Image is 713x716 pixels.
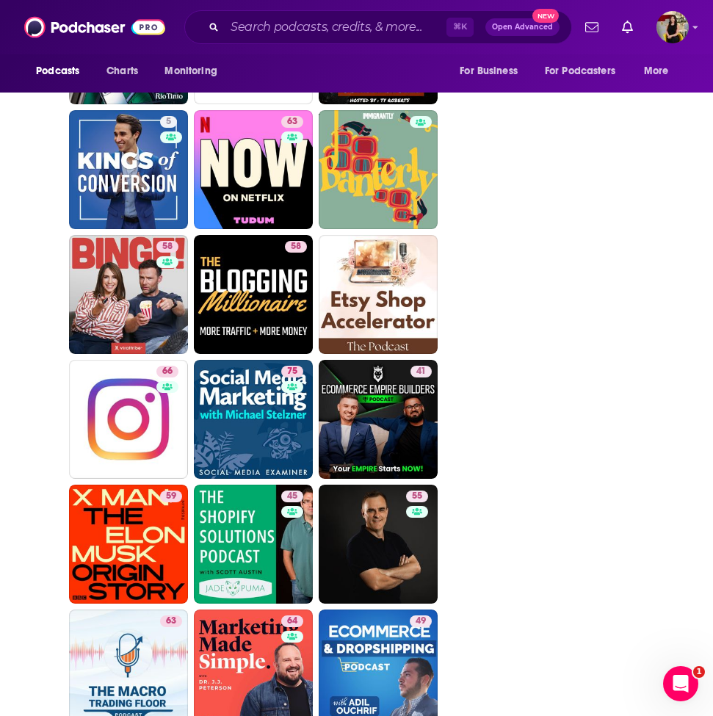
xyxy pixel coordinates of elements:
a: Charts [97,57,147,85]
span: 55 [412,489,422,504]
a: 58 [285,241,307,253]
button: open menu [449,57,536,85]
a: 55 [406,491,428,502]
a: 58 [156,241,178,253]
a: 59 [160,491,182,502]
a: Show notifications dropdown [616,15,639,40]
a: 66 [156,366,178,377]
span: 49 [416,614,426,629]
button: open menu [154,57,236,85]
a: 55 [319,485,438,604]
span: 66 [162,364,173,379]
a: 5 [69,110,188,229]
span: Monitoring [164,61,217,82]
span: 41 [416,364,426,379]
a: 41 [319,360,438,479]
a: 63 [281,116,303,128]
span: Logged in as cassey [656,11,689,43]
a: 64 [281,615,303,627]
a: 45 [194,485,313,604]
span: Open Advanced [492,23,553,31]
span: 58 [162,239,173,254]
a: 75 [194,360,313,479]
button: open menu [634,57,687,85]
a: 63 [194,110,313,229]
span: Podcasts [36,61,79,82]
span: 63 [287,115,297,129]
a: 41 [410,366,432,377]
span: 59 [166,489,176,504]
input: Search podcasts, credits, & more... [225,15,446,39]
img: User Profile [656,11,689,43]
span: For Podcasters [545,61,615,82]
a: 49 [410,615,432,627]
span: 58 [291,239,301,254]
button: open menu [26,57,98,85]
button: Show profile menu [656,11,689,43]
a: 58 [194,235,313,354]
a: 63 [160,615,182,627]
a: 59 [69,485,188,604]
a: Show notifications dropdown [579,15,604,40]
span: 75 [287,364,297,379]
a: 45 [281,491,303,502]
button: open menu [535,57,637,85]
span: 63 [166,614,176,629]
a: 5 [160,116,177,128]
button: Open AdvancedNew [485,18,560,36]
span: ⌘ K [446,18,474,37]
a: 75 [281,366,303,377]
span: 64 [287,614,297,629]
span: 5 [166,115,171,129]
span: 1 [693,666,705,678]
img: Podchaser - Follow, Share and Rate Podcasts [24,13,165,41]
span: Charts [106,61,138,82]
a: 66 [69,360,188,479]
span: More [644,61,669,82]
div: Search podcasts, credits, & more... [184,10,572,44]
iframe: Intercom live chat [663,666,698,701]
span: For Business [460,61,518,82]
a: 58 [69,235,188,354]
span: New [532,9,559,23]
span: 45 [287,489,297,504]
